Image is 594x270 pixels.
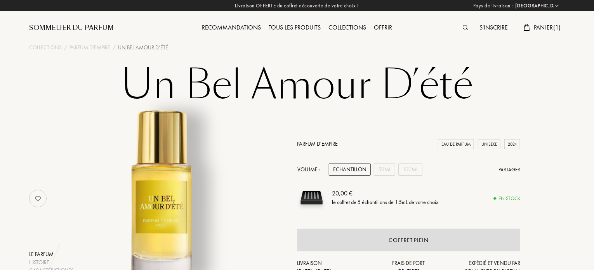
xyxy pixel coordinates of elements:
div: le coffret de 5 échantillons de 1.5mL de votre choix [332,199,438,207]
a: S'inscrire [476,23,512,31]
div: Recommandations [198,23,265,33]
div: Collections [325,23,370,33]
div: 100mL [398,164,422,176]
img: no_like_p.png [30,191,46,206]
img: cart.svg [524,24,530,31]
div: Tous les produits [265,23,325,33]
div: Un Bel Amour D’été [118,44,168,52]
div: / [113,44,116,52]
div: 20,00 € [332,189,438,199]
div: Offrir [370,23,396,33]
div: Unisexe [478,139,500,150]
a: Parfum d'Empire [297,140,338,147]
div: Echantillon [329,164,371,176]
span: Pays de livraison : [473,2,513,10]
div: S'inscrire [476,23,512,33]
h1: Un Bel Amour D’été [103,64,491,106]
div: 50mL [374,164,395,176]
a: Offrir [370,23,396,31]
div: / [64,44,67,52]
div: Eau de Parfum [438,139,474,150]
div: Le parfum [29,250,74,258]
a: Tous les produits [265,23,325,31]
a: Collections [29,44,62,52]
div: Histoire [29,258,74,267]
a: Sommelier du Parfum [29,23,114,33]
div: 2024 [504,139,520,150]
div: Volume : [297,164,324,176]
a: Collections [325,23,370,31]
span: Panier ( 1 ) [534,23,561,31]
img: sample box [297,183,326,213]
div: Partager [498,166,520,174]
a: Parfum d'Empire [69,44,110,52]
a: Recommandations [198,23,265,31]
img: search_icn.svg [463,25,468,30]
div: En stock [494,195,520,202]
div: Coffret plein [389,236,429,245]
